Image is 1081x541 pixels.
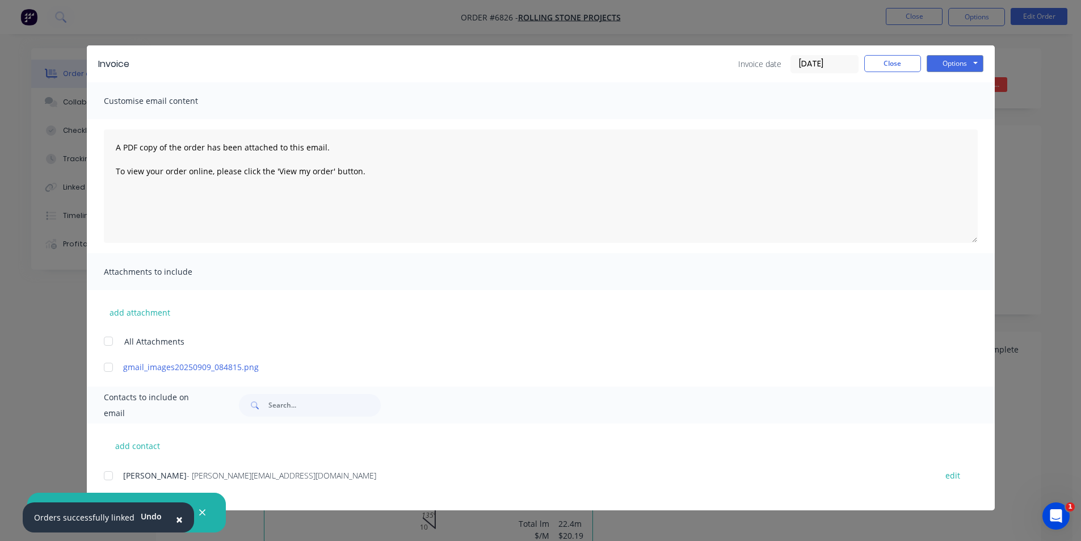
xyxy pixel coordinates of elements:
button: Options [927,55,983,72]
button: Close [165,506,194,533]
span: × [176,511,183,527]
span: Attachments to include [104,264,229,280]
input: Search... [268,394,381,417]
span: [PERSON_NAME] [123,470,187,481]
button: Undo [134,508,168,525]
button: Close [864,55,921,72]
span: Invoice date [738,58,781,70]
button: add attachment [104,304,176,321]
span: 1 [1066,502,1075,511]
a: gmail_images20250909_084815.png [123,361,925,373]
div: Orders successfully linked [34,511,134,523]
span: - [PERSON_NAME][EMAIL_ADDRESS][DOMAIN_NAME] [187,470,376,481]
span: Customise email content [104,93,229,109]
span: Contacts to include on email [104,389,211,421]
button: add contact [104,437,172,454]
div: Invoice [98,57,129,71]
iframe: Intercom live chat [1042,502,1070,530]
textarea: A PDF copy of the order has been attached to this email. To view your order online, please click ... [104,129,978,243]
button: edit [939,468,967,483]
span: All Attachments [124,335,184,347]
